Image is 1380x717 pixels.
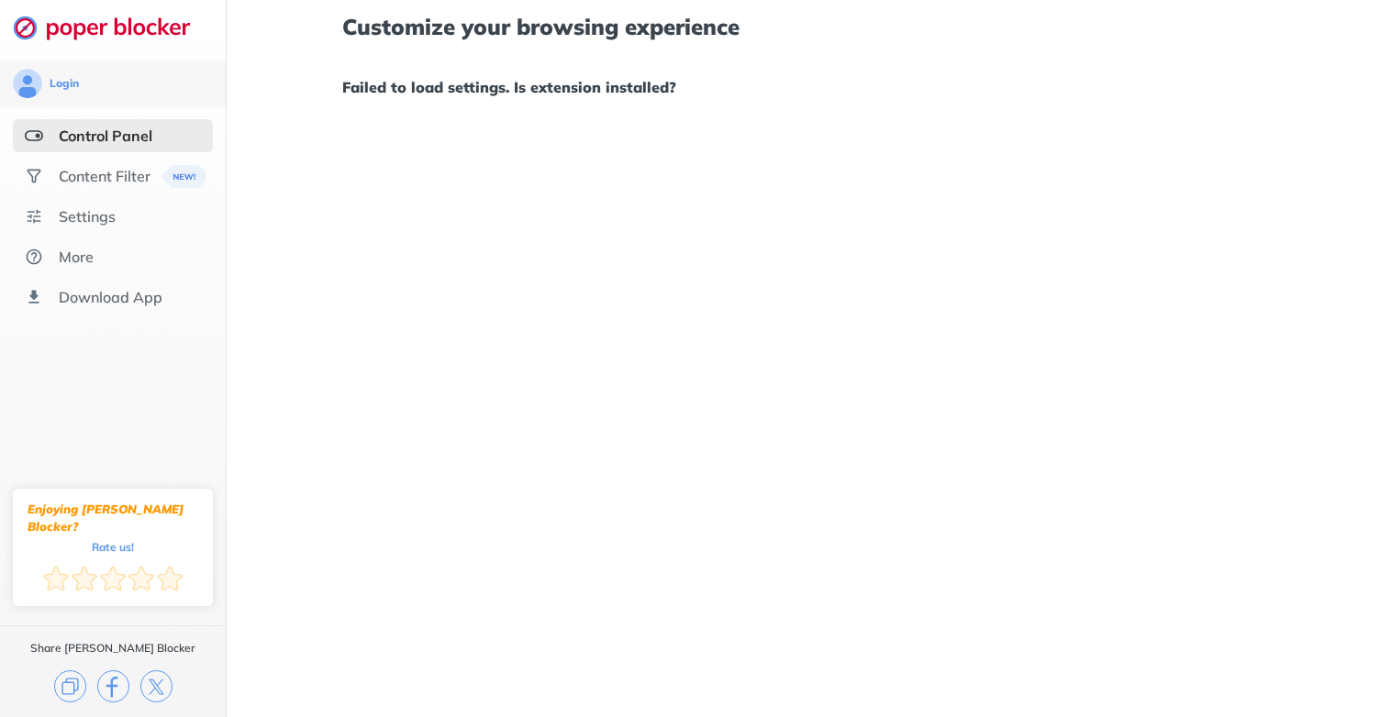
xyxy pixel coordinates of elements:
div: Download App [59,288,162,306]
div: Settings [59,207,116,226]
img: logo-webpage.svg [13,15,210,40]
h1: Failed to load settings. Is extension installed? [342,75,1265,99]
img: facebook.svg [97,670,129,702]
img: x.svg [140,670,172,702]
div: Rate us! [92,543,134,551]
div: Share [PERSON_NAME] Blocker [30,641,195,656]
div: Enjoying [PERSON_NAME] Blocker? [28,501,198,535]
img: copy.svg [54,670,86,702]
img: settings.svg [25,207,43,226]
img: avatar.svg [13,69,42,98]
div: Control Panel [59,127,152,145]
div: Login [50,76,79,91]
img: social.svg [25,167,43,185]
img: about.svg [25,248,43,266]
img: features-selected.svg [25,127,43,145]
img: menuBanner.svg [161,165,206,188]
div: More [59,248,94,266]
img: download-app.svg [25,288,43,306]
h1: Customize your browsing experience [342,15,1265,39]
div: Content Filter [59,167,150,185]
